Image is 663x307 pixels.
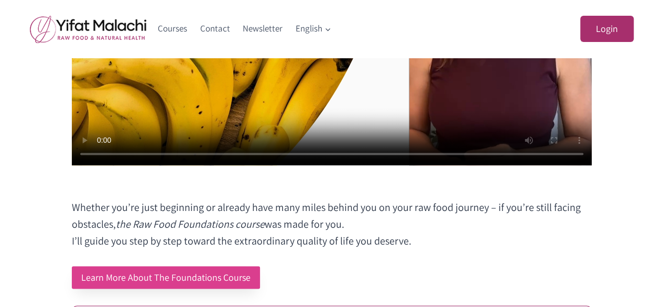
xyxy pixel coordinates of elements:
p: Whether you’re just beginning or already have many miles behind you on your raw food journey – if... [72,199,592,249]
a: Courses [151,16,194,41]
button: Child menu of English [289,16,338,41]
img: yifat_logo41_en.png [30,15,146,43]
a: Newsletter [236,16,289,41]
a: Learn More About The Foundations Course [72,266,260,289]
nav: Primary Navigation [151,16,338,41]
a: Login [580,16,634,43]
em: the Raw Food Foundations course [116,217,265,231]
a: Contact [193,16,236,41]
